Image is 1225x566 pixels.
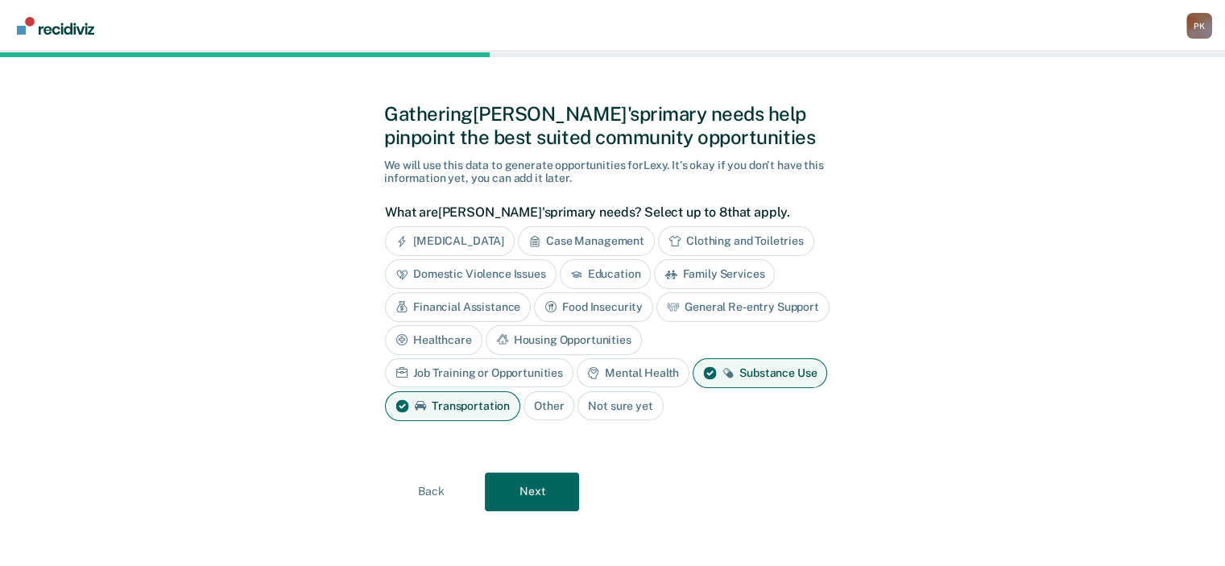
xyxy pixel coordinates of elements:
[560,259,652,289] div: Education
[577,358,689,388] div: Mental Health
[385,226,515,256] div: [MEDICAL_DATA]
[656,292,830,322] div: General Re-entry Support
[486,325,642,355] div: Housing Opportunities
[577,391,663,421] div: Not sure yet
[518,226,655,256] div: Case Management
[658,226,814,256] div: Clothing and Toiletries
[485,473,579,511] button: Next
[524,391,574,421] div: Other
[384,159,841,186] div: We will use this data to generate opportunities for Lexy . It's okay if you don't have this infor...
[17,17,94,35] img: Recidiviz
[385,259,557,289] div: Domestic Violence Issues
[693,358,827,388] div: Substance Use
[1186,13,1212,39] button: Profile dropdown button
[534,292,653,322] div: Food Insecurity
[385,391,520,421] div: Transportation
[385,205,832,220] label: What are [PERSON_NAME]'s primary needs? Select up to 8 that apply.
[654,259,775,289] div: Family Services
[1186,13,1212,39] div: P K
[384,102,841,149] div: Gathering [PERSON_NAME]'s primary needs help pinpoint the best suited community opportunities
[384,473,478,511] button: Back
[385,325,482,355] div: Healthcare
[385,358,573,388] div: Job Training or Opportunities
[385,292,531,322] div: Financial Assistance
